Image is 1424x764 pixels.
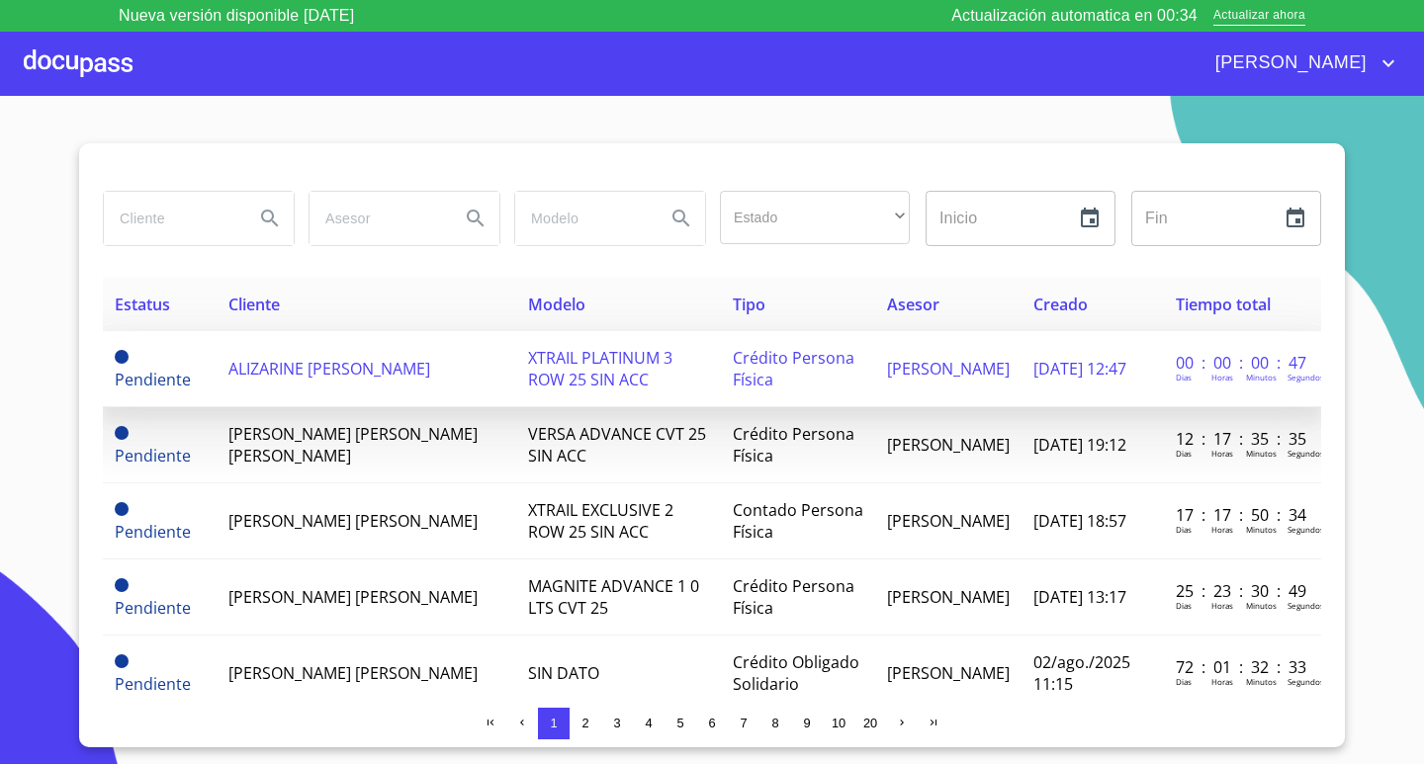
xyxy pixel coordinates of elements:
[1176,372,1192,382] p: Dias
[115,369,191,390] span: Pendiente
[1033,358,1126,380] span: [DATE] 12:47
[228,423,478,467] span: [PERSON_NAME] [PERSON_NAME] [PERSON_NAME]
[1201,47,1377,79] span: [PERSON_NAME]
[1176,504,1309,526] p: 17 : 17 : 50 : 34
[528,347,672,390] span: XTRAIL PLATINUM 3 ROW 25 SIN ACC
[310,192,444,245] input: search
[633,708,665,739] button: 4
[1176,428,1309,450] p: 12 : 17 : 35 : 35
[1246,676,1277,687] p: Minutos
[1176,352,1309,374] p: 00 : 00 : 00 : 47
[115,578,129,592] span: Pendiente
[570,708,601,739] button: 2
[1246,524,1277,535] p: Minutos
[228,586,478,608] span: [PERSON_NAME] [PERSON_NAME]
[832,716,845,730] span: 10
[733,294,765,315] span: Tipo
[1201,47,1400,79] button: account of current user
[538,708,570,739] button: 1
[601,708,633,739] button: 3
[791,708,823,739] button: 9
[1033,294,1088,315] span: Creado
[115,445,191,467] span: Pendiente
[887,662,1010,684] span: [PERSON_NAME]
[733,575,854,619] span: Crédito Persona Física
[951,4,1198,28] p: Actualización automatica en 00:34
[1176,448,1192,459] p: Dias
[452,195,499,242] button: Search
[1211,600,1233,611] p: Horas
[676,716,683,730] span: 5
[733,423,854,467] span: Crédito Persona Física
[1288,676,1324,687] p: Segundos
[740,716,747,730] span: 7
[228,358,430,380] span: ALIZARINE [PERSON_NAME]
[115,673,191,695] span: Pendiente
[1288,372,1324,382] p: Segundos
[720,191,910,244] div: ​
[733,651,859,695] span: Crédito Obligado Solidario
[1033,651,1130,695] span: 02/ago./2025 11:15
[1211,676,1233,687] p: Horas
[863,716,877,730] span: 20
[1033,586,1126,608] span: [DATE] 13:17
[228,510,478,532] span: [PERSON_NAME] [PERSON_NAME]
[1176,676,1192,687] p: Dias
[665,708,696,739] button: 5
[528,499,673,543] span: XTRAIL EXCLUSIVE 2 ROW 25 SIN ACC
[1033,434,1126,456] span: [DATE] 19:12
[115,294,170,315] span: Estatus
[1288,524,1324,535] p: Segundos
[1176,580,1309,602] p: 25 : 23 : 30 : 49
[854,708,886,739] button: 20
[733,347,854,390] span: Crédito Persona Física
[528,294,585,315] span: Modelo
[613,716,620,730] span: 3
[528,662,599,684] span: SIN DATO
[887,434,1010,456] span: [PERSON_NAME]
[1211,448,1233,459] p: Horas
[228,662,478,684] span: [PERSON_NAME] [PERSON_NAME]
[887,294,939,315] span: Asesor
[771,716,778,730] span: 8
[1176,294,1271,315] span: Tiempo total
[115,654,129,668] span: Pendiente
[1288,600,1324,611] p: Segundos
[246,195,294,242] button: Search
[759,708,791,739] button: 8
[528,423,706,467] span: VERSA ADVANCE CVT 25 SIN ACC
[728,708,759,739] button: 7
[228,294,280,315] span: Cliente
[115,502,129,516] span: Pendiente
[696,708,728,739] button: 6
[104,192,238,245] input: search
[658,195,705,242] button: Search
[1288,448,1324,459] p: Segundos
[1033,510,1126,532] span: [DATE] 18:57
[115,426,129,440] span: Pendiente
[1213,6,1305,27] span: Actualizar ahora
[515,192,650,245] input: search
[1176,600,1192,611] p: Dias
[528,575,699,619] span: MAGNITE ADVANCE 1 0 LTS CVT 25
[1246,372,1277,382] p: Minutos
[550,716,557,730] span: 1
[115,597,191,619] span: Pendiente
[1176,524,1192,535] p: Dias
[581,716,588,730] span: 2
[887,358,1010,380] span: [PERSON_NAME]
[803,716,810,730] span: 9
[115,521,191,543] span: Pendiente
[1246,600,1277,611] p: Minutos
[823,708,854,739] button: 10
[119,4,354,28] p: Nueva versión disponible [DATE]
[645,716,652,730] span: 4
[1246,448,1277,459] p: Minutos
[887,510,1010,532] span: [PERSON_NAME]
[733,499,863,543] span: Contado Persona Física
[887,586,1010,608] span: [PERSON_NAME]
[115,350,129,364] span: Pendiente
[1211,372,1233,382] p: Horas
[708,716,715,730] span: 6
[1211,524,1233,535] p: Horas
